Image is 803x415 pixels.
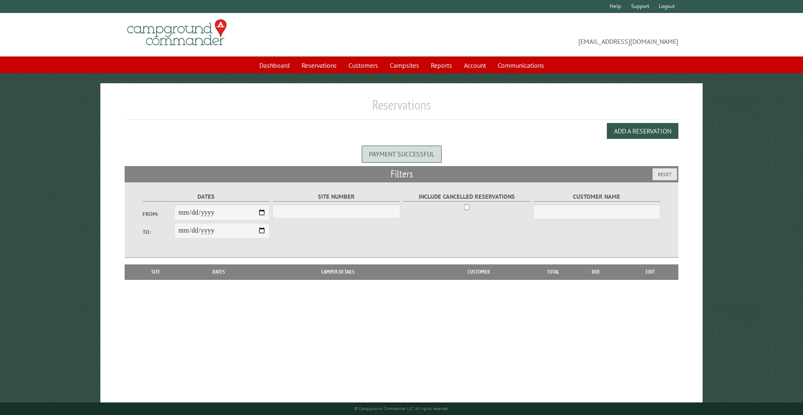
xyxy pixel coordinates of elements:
th: Edit [622,264,679,279]
label: Dates [143,192,270,202]
h1: Reservations [125,97,679,120]
th: Due [570,264,622,279]
img: Campground Commander [125,16,229,49]
h2: Filters [125,166,679,182]
label: Include Cancelled Reservations [403,192,530,202]
div: Payment successful [362,146,442,162]
a: Reservations [297,57,342,73]
a: Customers [343,57,383,73]
span: [EMAIL_ADDRESS][DOMAIN_NAME] [401,23,678,46]
button: Reset [652,168,677,180]
button: Add a Reservation [607,123,678,139]
a: Reports [426,57,457,73]
label: Customer Name [533,192,661,202]
th: Camper Details [255,264,421,279]
label: Site Number [273,192,400,202]
small: © Campground Commander LLC. All rights reserved. [354,406,449,411]
label: From: [143,210,174,218]
th: Customer [421,264,536,279]
a: Account [459,57,491,73]
th: Site [129,264,183,279]
th: Dates [183,264,255,279]
a: Communications [493,57,549,73]
a: Dashboard [254,57,295,73]
label: To: [143,228,174,236]
th: Total [536,264,570,279]
a: Campsites [385,57,424,73]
